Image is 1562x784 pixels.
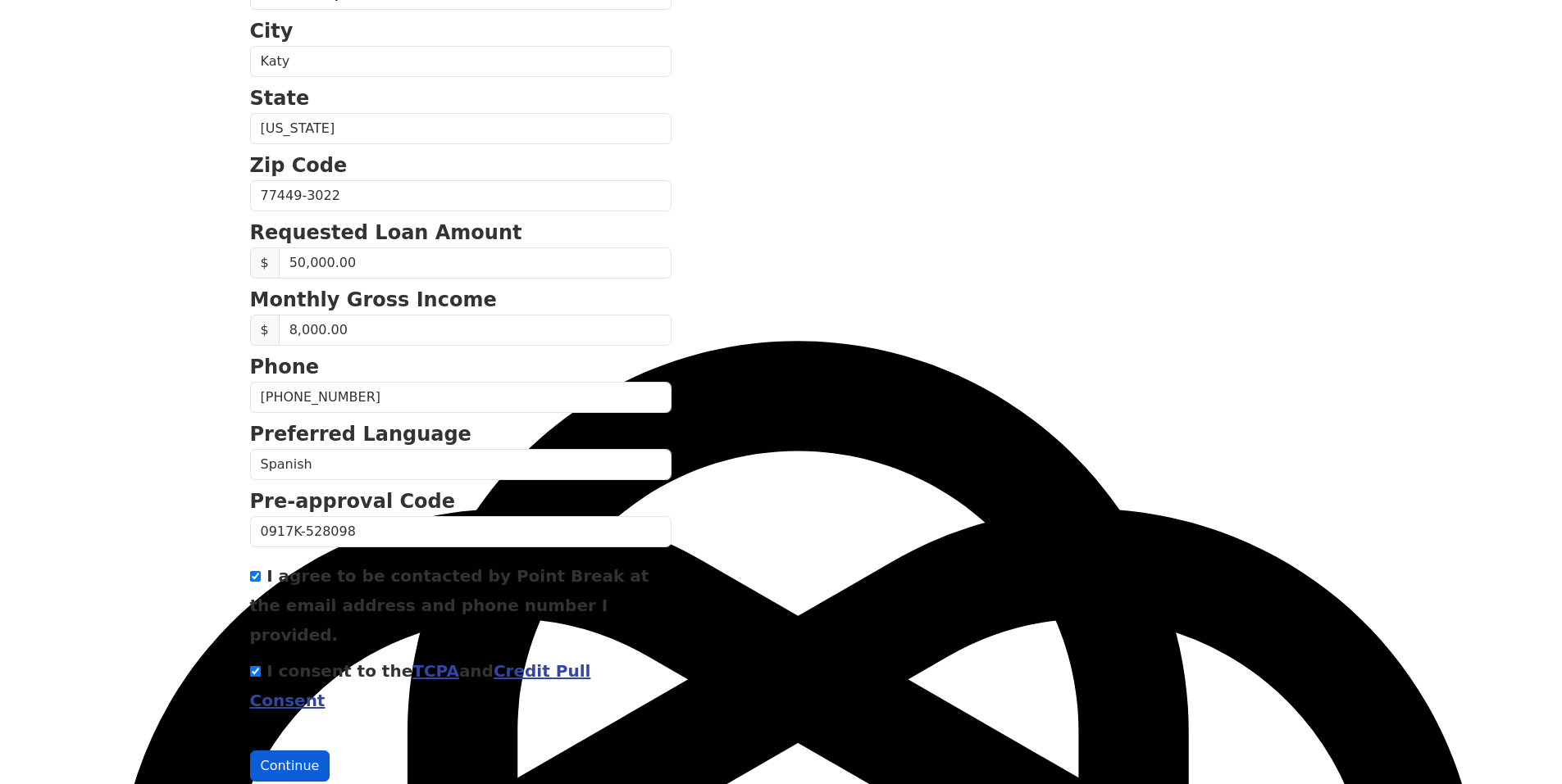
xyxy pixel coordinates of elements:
[250,46,672,77] input: City
[279,247,672,279] input: Requested Loan Amount
[250,382,672,413] input: Phone
[250,285,672,315] p: Monthly Gross Income
[250,221,522,244] strong: Requested Loan Amount
[250,247,280,279] span: $
[250,315,280,346] span: $
[250,516,672,547] input: Pre-approval Code
[250,490,456,513] strong: Pre-approval Code
[250,566,649,645] label: I agree to be contacted by Point Break at the email address and phone number I provided.
[250,154,348,177] strong: Zip Code
[250,661,591,710] label: I consent to the and
[250,661,591,710] a: Credit Pull Consent
[279,315,672,346] input: Monthly Gross Income
[250,180,672,211] input: Zip Code
[250,750,330,782] button: Continue
[250,423,471,446] strong: Preferred Language
[250,20,294,43] strong: City
[250,87,310,110] strong: State
[412,661,459,681] a: TCPA
[250,356,320,378] strong: Phone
